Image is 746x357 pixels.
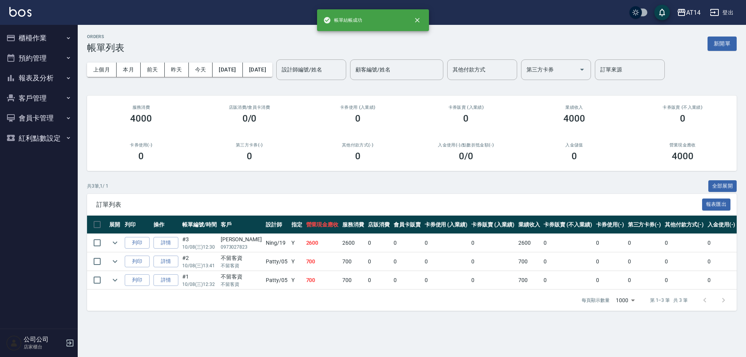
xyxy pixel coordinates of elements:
[542,253,594,271] td: 0
[542,234,594,252] td: 0
[219,216,264,234] th: 客戶
[530,143,619,148] h2: 入金儲值
[469,253,516,271] td: 0
[469,216,516,234] th: 卡券販賣 (入業績)
[24,336,63,343] h5: 公司公司
[708,180,737,192] button: 全部展開
[221,273,262,281] div: 不留客資
[289,271,304,289] td: Y
[392,253,423,271] td: 0
[87,63,117,77] button: 上個月
[264,234,289,252] td: Ning /19
[409,12,426,29] button: close
[125,256,150,268] button: 列印
[221,281,262,288] p: 不留客資
[87,42,124,53] h3: 帳單列表
[221,262,262,269] p: 不留客資
[686,8,701,17] div: AT14
[542,271,594,289] td: 0
[706,271,737,289] td: 0
[459,151,473,162] h3: 0 /0
[626,216,663,234] th: 第三方卡券(-)
[96,201,702,209] span: 訂單列表
[626,234,663,252] td: 0
[626,271,663,289] td: 0
[706,216,737,234] th: 入金使用(-)
[180,271,219,289] td: #1
[706,253,737,271] td: 0
[109,274,121,286] button: expand row
[421,143,511,148] h2: 入金使用(-) /點數折抵金額(-)
[469,234,516,252] td: 0
[304,253,341,271] td: 700
[423,216,470,234] th: 卡券使用 (入業績)
[130,113,152,124] h3: 4000
[3,28,75,48] button: 櫃檯作業
[242,113,257,124] h3: 0/0
[663,253,706,271] td: 0
[702,199,731,211] button: 報表匯出
[289,216,304,234] th: 指定
[340,216,366,234] th: 服務消費
[672,151,694,162] h3: 4000
[264,253,289,271] td: Patty /05
[264,216,289,234] th: 設計師
[423,253,470,271] td: 0
[594,271,626,289] td: 0
[366,216,392,234] th: 店販消費
[392,216,423,234] th: 會員卡販賣
[3,108,75,128] button: 會員卡管理
[304,234,341,252] td: 2600
[572,151,577,162] h3: 0
[125,274,150,286] button: 列印
[138,151,144,162] h3: 0
[638,105,727,110] h2: 卡券販賣 (不入業績)
[708,37,737,51] button: 新開單
[313,105,403,110] h2: 卡券使用 (入業績)
[340,234,366,252] td: 2600
[516,271,542,289] td: 700
[366,253,392,271] td: 0
[264,271,289,289] td: Patty /05
[594,253,626,271] td: 0
[313,143,403,148] h2: 其他付款方式(-)
[366,234,392,252] td: 0
[613,290,638,311] div: 1000
[663,216,706,234] th: 其他付款方式(-)
[189,63,213,77] button: 今天
[542,216,594,234] th: 卡券販賣 (不入業績)
[304,271,341,289] td: 700
[650,297,688,304] p: 第 1–3 筆 共 3 筆
[3,68,75,88] button: 報表及分析
[141,63,165,77] button: 前天
[366,271,392,289] td: 0
[702,200,731,208] a: 報表匯出
[165,63,189,77] button: 昨天
[289,234,304,252] td: Y
[516,234,542,252] td: 2600
[182,281,217,288] p: 10/08 (三) 12:32
[96,105,186,110] h3: 服務消費
[182,244,217,251] p: 10/08 (三) 12:30
[323,16,362,24] span: 帳單結帳成功
[594,234,626,252] td: 0
[109,237,121,249] button: expand row
[663,234,706,252] td: 0
[87,34,124,39] h2: ORDERS
[421,105,511,110] h2: 卡券販賣 (入業績)
[153,237,178,249] a: 詳情
[469,271,516,289] td: 0
[213,63,242,77] button: [DATE]
[289,253,304,271] td: Y
[123,216,152,234] th: 列印
[107,216,123,234] th: 展開
[663,271,706,289] td: 0
[153,274,178,286] a: 詳情
[3,88,75,108] button: 客戶管理
[304,216,341,234] th: 營業現金應收
[392,234,423,252] td: 0
[355,113,361,124] h3: 0
[180,216,219,234] th: 帳單編號/時間
[205,143,295,148] h2: 第三方卡券(-)
[117,63,141,77] button: 本月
